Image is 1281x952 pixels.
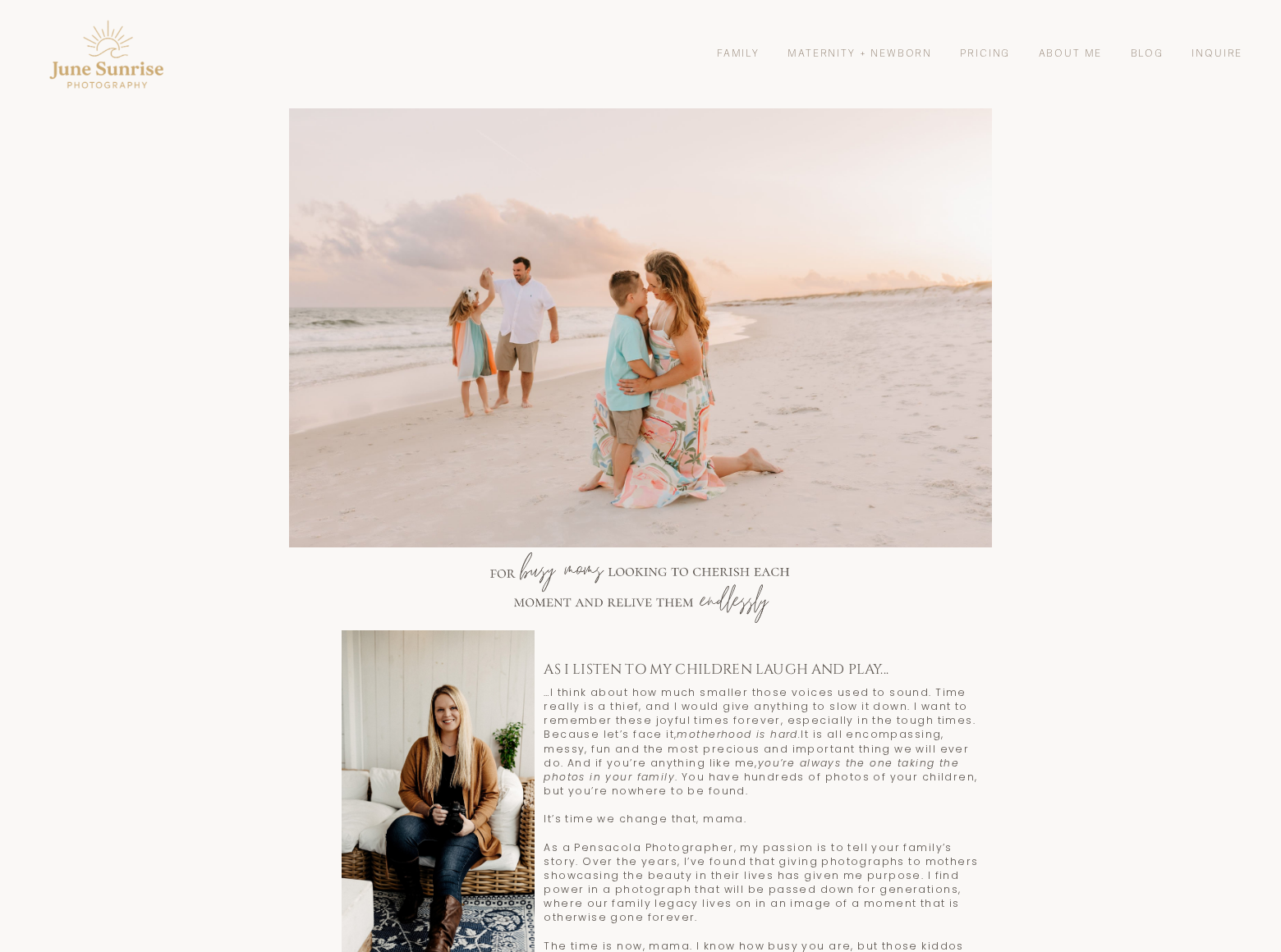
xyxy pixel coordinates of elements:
[544,756,963,784] em: you’re always the one taking the photos in your family
[677,727,801,741] em: motherhood is hard.
[39,13,177,95] img: Pensacola Photographer - June Sunrise Photography
[717,46,760,61] a: Family
[544,660,888,679] code: As I listen to my children laugh and play...
[787,46,932,61] a: Maternity + Newborn
[960,46,1010,61] a: Pricing
[1191,46,1242,61] a: Inquire
[1039,46,1103,61] a: About Me
[1131,46,1164,61] a: Blog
